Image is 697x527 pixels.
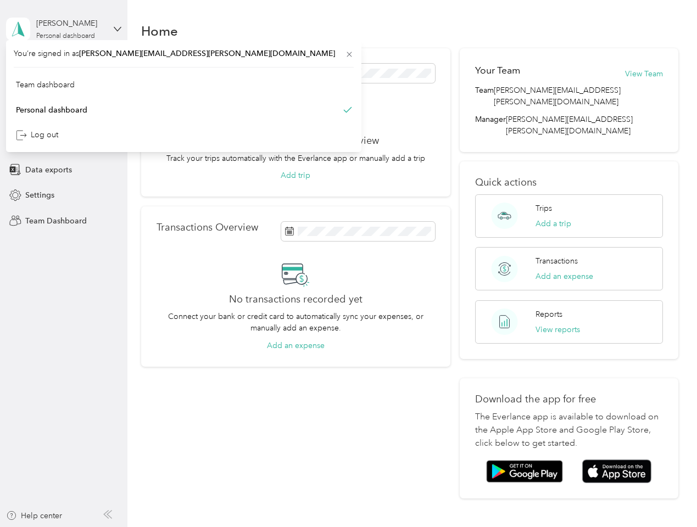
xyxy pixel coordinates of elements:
[475,394,662,405] p: Download the app for free
[14,48,354,59] span: You’re signed in as
[36,33,95,40] div: Personal dashboard
[157,311,435,334] p: Connect your bank or credit card to automatically sync your expenses, or manually add an expense.
[141,25,178,37] h1: Home
[536,324,580,335] button: View reports
[475,64,520,77] h2: Your Team
[79,49,335,58] span: [PERSON_NAME][EMAIL_ADDRESS][PERSON_NAME][DOMAIN_NAME]
[6,510,62,522] button: Help center
[25,189,54,201] span: Settings
[166,153,425,164] p: Track your trips automatically with the Everlance app or manually add a trip
[494,85,662,108] span: [PERSON_NAME][EMAIL_ADDRESS][PERSON_NAME][DOMAIN_NAME]
[16,104,87,115] div: Personal dashboard
[16,79,75,91] div: Team dashboard
[281,170,310,181] button: Add trip
[536,271,593,282] button: Add an expense
[625,68,663,80] button: View Team
[25,215,87,227] span: Team Dashboard
[16,129,58,141] div: Log out
[536,255,578,267] p: Transactions
[475,114,506,137] span: Manager
[506,115,633,136] span: [PERSON_NAME][EMAIL_ADDRESS][PERSON_NAME][DOMAIN_NAME]
[475,177,662,188] p: Quick actions
[267,340,325,351] button: Add an expense
[582,459,651,483] img: App store
[25,164,72,176] span: Data exports
[157,222,258,233] p: Transactions Overview
[536,203,552,214] p: Trips
[475,411,662,450] p: The Everlance app is available to download on the Apple App Store and Google Play Store, click be...
[486,460,563,483] img: Google play
[229,294,363,305] h2: No transactions recorded yet
[635,466,697,527] iframe: Everlance-gr Chat Button Frame
[536,309,562,320] p: Reports
[36,18,105,29] div: [PERSON_NAME]
[536,218,571,229] button: Add a trip
[475,85,494,108] span: Team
